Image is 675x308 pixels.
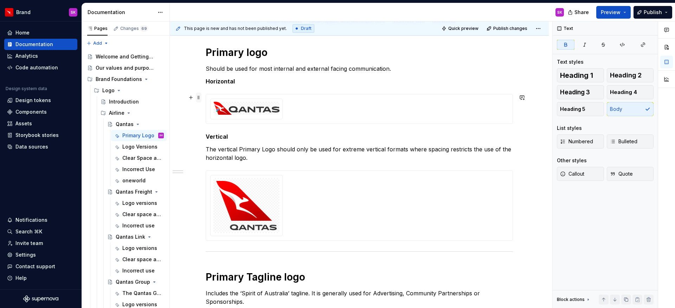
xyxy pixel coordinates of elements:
[122,143,157,150] div: Logo Versions
[96,64,154,71] div: Our values and purpose
[111,152,167,164] a: Clear Space and Minimum Size
[15,228,42,235] div: Search ⌘K
[557,167,604,181] button: Callout
[23,295,58,302] svg: Supernova Logo
[84,38,111,48] button: Add
[122,200,157,207] div: Logo versions
[206,289,513,306] p: Includes the ‘Spirit of Australia’ tagline. It is generally used for Advertising, Community Partn...
[96,53,154,60] div: Welcome and Getting Started
[84,51,167,62] a: Welcome and Getting Started
[15,216,47,224] div: Notifications
[104,119,167,130] a: Qantas
[4,95,77,106] a: Design tokens
[111,130,167,141] a: Primary LogoSK
[206,271,513,283] h1: Primary Tagline logo
[120,26,148,31] div: Changes
[557,68,604,82] button: Heading 1
[104,231,167,243] a: Qantas Link
[184,26,287,31] span: This page is new and has not been published yet.
[122,155,162,162] div: Clear Space and Minimum Size
[116,278,150,285] div: Qantas Group
[6,86,47,92] div: Design system data
[98,96,167,107] a: Introduction
[88,9,154,16] div: Documentation
[560,170,584,177] span: Callout
[4,118,77,129] a: Assets
[122,211,162,218] div: Clear space and minimum size
[557,10,562,15] div: SK
[557,297,585,302] div: Block actions
[560,72,593,79] span: Heading 1
[15,41,53,48] div: Documentation
[87,26,108,31] div: Pages
[111,220,167,231] a: Incorrect use
[4,249,77,260] a: Settings
[607,134,654,149] button: Bulleted
[104,276,167,288] a: Qantas Group
[4,214,77,226] button: Notifications
[15,275,27,282] div: Help
[104,186,167,197] a: Qantas Freight
[111,265,167,276] a: Incorrect use
[15,52,38,59] div: Analytics
[4,62,77,73] a: Code automation
[111,141,167,152] a: Logo Versions
[301,26,311,31] span: Draft
[15,120,32,127] div: Assets
[102,87,115,94] div: Logo
[111,243,167,254] a: Logo versions
[122,267,155,274] div: Incorrect use
[206,46,513,59] h1: Primary logo
[557,295,591,304] div: Block actions
[15,97,51,104] div: Design tokens
[91,85,167,96] div: Logo
[1,5,80,20] button: BrandSK
[96,76,142,83] div: Brand Foundations
[15,29,30,36] div: Home
[610,170,633,177] span: Quote
[493,26,527,31] span: Publish changes
[4,261,77,272] button: Contact support
[607,167,654,181] button: Quote
[610,72,642,79] span: Heading 2
[109,98,139,105] div: Introduction
[4,106,77,118] a: Components
[15,143,48,150] div: Data sources
[71,10,76,15] div: SK
[557,85,604,99] button: Heading 3
[93,40,102,46] span: Add
[122,222,155,229] div: Incorrect use
[84,74,167,85] div: Brand Foundations
[116,188,152,195] div: Qantas Freight
[84,62,167,74] a: Our values and purpose
[560,106,585,113] span: Heading 5
[111,254,167,265] a: Clear space and minimum size
[557,102,604,116] button: Heading 5
[560,138,593,145] span: Numbered
[15,132,59,139] div: Storybook stories
[116,233,145,240] div: Qantas Link
[4,238,77,249] a: Invite team
[109,109,124,117] div: Airline
[111,175,167,186] a: oneworld
[206,133,228,140] strong: Vertical
[206,64,513,73] p: Should be used for most internal and external facing communication.
[4,39,77,50] a: Documentation
[111,209,167,220] a: Clear space and minimum size
[564,6,593,19] button: Share
[557,134,604,149] button: Numbered
[610,89,637,96] span: Heading 4
[4,272,77,284] button: Help
[560,89,590,96] span: Heading 3
[574,9,589,16] span: Share
[122,256,162,263] div: Clear space and minimum size
[4,130,77,141] a: Storybook stories
[5,8,13,17] img: 6b187050-a3ed-48aa-8485-808e17fcee26.png
[484,24,531,33] button: Publish changes
[4,226,77,237] button: Search ⌘K
[116,121,134,128] div: Qantas
[596,6,631,19] button: Preview
[4,27,77,38] a: Home
[15,64,58,71] div: Code automation
[557,157,587,164] div: Other styles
